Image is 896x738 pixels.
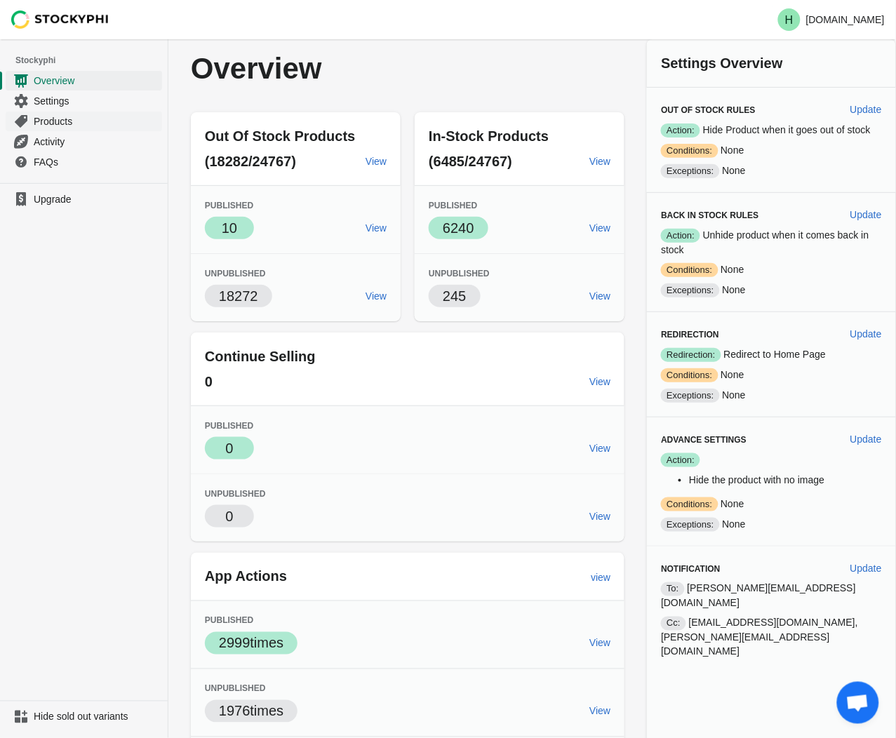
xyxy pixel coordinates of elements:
[589,511,610,522] span: View
[850,328,882,340] span: Update
[661,163,882,178] p: None
[205,616,253,626] span: Published
[34,114,159,128] span: Products
[219,636,283,651] span: 2999 times
[661,210,838,221] h3: Back in Stock Rules
[845,202,888,227] button: Update
[778,8,801,31] span: Avatar with initials H
[661,582,882,610] p: [PERSON_NAME][EMAIL_ADDRESS][DOMAIN_NAME]
[429,269,490,279] span: Unpublished
[845,321,888,347] button: Update
[205,569,287,584] span: App Actions
[661,143,882,158] p: None
[34,94,159,108] span: Settings
[11,11,109,29] img: Stockyphi
[661,518,719,532] span: Exceptions:
[584,149,616,174] a: View
[6,189,162,209] a: Upgrade
[443,220,474,236] span: 6240
[360,149,392,174] a: View
[585,565,616,591] a: view
[845,556,888,581] button: Update
[15,53,168,67] span: Stockyphi
[6,70,162,90] a: Overview
[366,156,387,167] span: View
[584,369,616,394] a: View
[661,263,718,277] span: Conditions:
[6,111,162,131] a: Products
[584,215,616,241] a: View
[443,286,466,306] p: 245
[366,290,387,302] span: View
[219,704,283,719] span: 1976 times
[6,707,162,727] a: Hide sold out variants
[661,144,718,158] span: Conditions:
[661,517,882,532] p: None
[191,53,468,84] p: Overview
[429,201,477,210] span: Published
[584,283,616,309] a: View
[584,699,616,724] a: View
[661,105,838,116] h3: Out of Stock Rules
[219,288,258,304] span: 18272
[429,128,549,144] span: In-Stock Products
[205,684,266,694] span: Unpublished
[589,376,610,387] span: View
[591,572,610,584] span: view
[661,229,700,243] span: Action:
[845,97,888,122] button: Update
[661,348,721,362] span: Redirection:
[661,617,686,631] span: Cc:
[584,436,616,461] a: View
[34,192,159,206] span: Upgrade
[850,104,882,115] span: Update
[6,152,162,172] a: FAQs
[661,389,719,403] span: Exceptions:
[584,631,616,656] a: View
[205,421,253,431] span: Published
[661,283,719,297] span: Exceptions:
[845,427,888,452] button: Update
[661,497,718,511] span: Conditions:
[850,563,882,574] span: Update
[661,616,882,659] p: [EMAIL_ADDRESS][DOMAIN_NAME], [PERSON_NAME][EMAIL_ADDRESS][DOMAIN_NAME]
[661,453,700,467] span: Action:
[205,269,266,279] span: Unpublished
[773,6,890,34] button: Avatar with initials H[DOMAIN_NAME]
[584,504,616,529] a: View
[222,220,237,236] span: 10
[661,164,719,178] span: Exceptions:
[661,55,782,71] span: Settings Overview
[661,368,718,382] span: Conditions:
[589,706,610,717] span: View
[661,262,882,277] p: None
[225,509,233,524] span: 0
[589,638,610,649] span: View
[366,222,387,234] span: View
[6,131,162,152] a: Activity
[661,123,700,137] span: Action:
[205,349,316,364] span: Continue Selling
[661,123,882,137] p: Hide Product when it goes out of stock
[837,682,879,724] div: Open chat
[661,497,882,511] p: None
[34,155,159,169] span: FAQs
[785,14,794,26] text: H
[6,90,162,111] a: Settings
[850,209,882,220] span: Update
[589,290,610,302] span: View
[205,374,213,389] span: 0
[806,14,885,25] p: [DOMAIN_NAME]
[850,434,882,445] span: Update
[225,441,233,456] span: 0
[34,74,159,88] span: Overview
[661,347,882,362] p: Redirect to Home Page
[661,283,882,297] p: None
[429,154,512,169] span: (6485/24767)
[589,156,610,167] span: View
[205,128,355,144] span: Out Of Stock Products
[360,215,392,241] a: View
[34,135,159,149] span: Activity
[205,154,296,169] span: (18282/24767)
[205,489,266,499] span: Unpublished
